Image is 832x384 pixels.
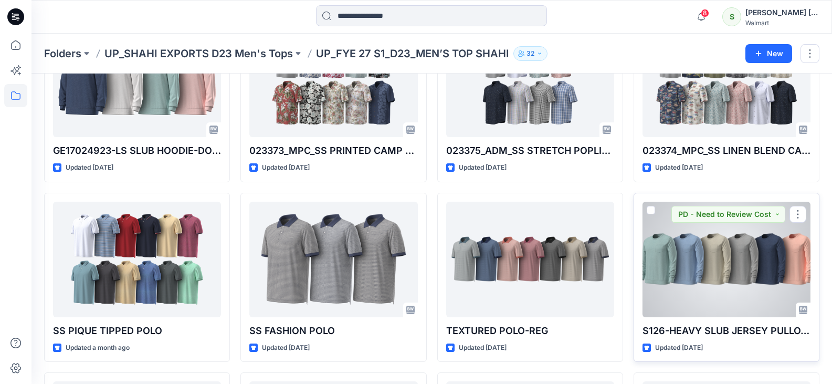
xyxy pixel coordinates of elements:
[722,7,741,26] div: S​
[44,46,81,61] a: Folders
[643,22,810,137] a: 023374_MPC_SS LINEN BLEND CAMP SHIRT
[643,324,810,338] p: S126-HEAVY SLUB JERSEY PULLOVER (PIECE DYED)-REG
[655,343,703,354] p: Updated [DATE]
[701,9,709,17] span: 8
[459,162,507,173] p: Updated [DATE]
[53,143,221,158] p: GE17024923-LS SLUB HOODIE-DOWN-REG
[643,202,810,317] a: S126-HEAVY SLUB JERSEY PULLOVER (PIECE DYED)-REG
[643,143,810,158] p: 023374_MPC_SS LINEN BLEND CAMP SHIRT
[104,46,293,61] a: UP_SHAHI EXPORTS D23 Men's Tops
[459,343,507,354] p: Updated [DATE]
[446,324,614,338] p: TEXTURED POLO-REG
[262,343,310,354] p: Updated [DATE]
[655,162,703,173] p: Updated [DATE]
[249,143,417,158] p: 023373_MPC_SS PRINTED CAMP SHIRT
[446,143,614,158] p: 023375_ADM_SS STRETCH POPLIN BUTTON DOWN
[745,6,819,19] div: [PERSON_NAME] ​[PERSON_NAME]
[249,324,417,338] p: SS FASHION POLO
[66,343,130,354] p: Updated a month ago
[249,22,417,137] a: 023373_MPC_SS PRINTED CAMP SHIRT
[262,162,310,173] p: Updated [DATE]
[446,202,614,317] a: TEXTURED POLO-REG
[745,19,819,27] div: Walmart
[745,44,792,63] button: New
[513,46,547,61] button: 32
[249,202,417,317] a: SS FASHION POLO
[316,46,509,61] p: UP_FYE 27 S1_D23_MEN’S TOP SHAHI
[53,324,221,338] p: SS PIQUE TIPPED POLO
[53,202,221,317] a: SS PIQUE TIPPED POLO
[66,162,113,173] p: Updated [DATE]
[53,22,221,137] a: GE17024923-LS SLUB HOODIE-DOWN-REG
[446,22,614,137] a: 023375_ADM_SS STRETCH POPLIN BUTTON DOWN
[526,48,534,59] p: 32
